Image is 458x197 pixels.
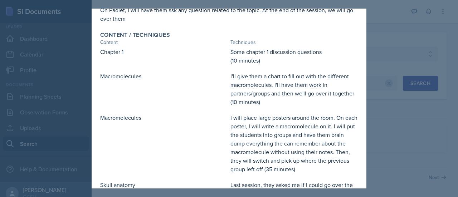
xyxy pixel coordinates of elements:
p: On Padlet, I will have them ask any question related to the topic. At the end of the session, we ... [100,6,358,23]
p: Chapter 1 [100,48,228,56]
div: Techniques [230,39,358,46]
p: Macromolecules [100,113,228,122]
p: (10 minutes) [230,56,358,65]
div: Content [100,39,228,46]
p: Macromolecules [100,72,228,80]
p: I'll give them a chart to fill out with the different macromolecules. I'll have them work in part... [230,72,358,98]
p: Skull anatomy [100,181,228,189]
label: Content / Techniques [100,31,170,39]
p: I will place large posters around the room. On each poster, I will write a macromolecule on it. I... [230,113,358,173]
p: Some chapter 1 discussion questions [230,48,358,56]
p: (10 minutes) [230,98,358,106]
